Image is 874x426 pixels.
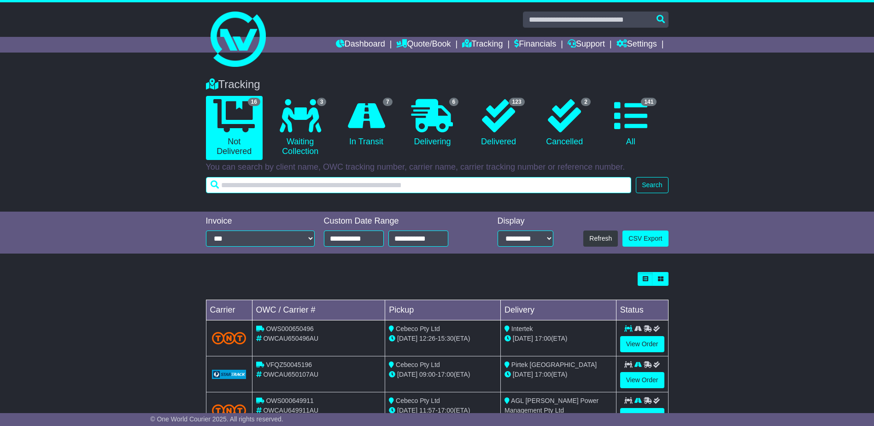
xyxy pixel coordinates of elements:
div: (ETA) [504,370,612,379]
td: Carrier [206,300,252,320]
a: View Order [620,372,664,388]
a: View Order [620,336,664,352]
span: 3 [317,98,327,106]
button: Search [636,177,668,193]
span: [DATE] [513,371,533,378]
a: Settings [616,37,657,53]
span: OWCAU650107AU [263,371,318,378]
span: 17:00 [438,371,454,378]
span: [DATE] [397,371,417,378]
span: OWS000649911 [266,397,314,404]
span: Intertek [511,325,533,332]
span: Cebeco Pty Ltd [396,397,440,404]
span: Cebeco Pty Ltd [396,361,440,368]
a: 3 Waiting Collection [272,96,328,160]
span: 17:00 [535,335,551,342]
span: 6 [449,98,459,106]
span: OWS000650496 [266,325,314,332]
span: 123 [509,98,525,106]
span: 2 [581,98,591,106]
span: OWCAU649911AU [263,407,318,414]
a: 2 Cancelled [536,96,593,150]
button: Refresh [583,231,618,247]
a: 16 Not Delivered [206,96,263,160]
span: © One World Courier 2025. All rights reserved. [150,415,283,423]
span: Cebeco Pty Ltd [396,325,440,332]
a: 123 Delivered [470,96,527,150]
div: Custom Date Range [324,216,472,226]
span: [DATE] [513,335,533,342]
span: 09:00 [419,371,435,378]
td: Delivery [500,300,616,320]
div: (ETA) [504,334,612,343]
td: Status [616,300,668,320]
span: 17:00 [438,407,454,414]
span: 7 [383,98,393,106]
a: CSV Export [622,231,668,247]
a: Financials [514,37,556,53]
span: [DATE] [397,407,417,414]
a: Tracking [462,37,503,53]
div: Tracking [201,78,673,91]
a: Support [568,37,605,53]
div: Display [498,216,553,226]
span: Pirtek [GEOGRAPHIC_DATA] [511,361,597,368]
a: 6 Delivering [404,96,461,150]
td: OWC / Carrier # [252,300,385,320]
td: Pickup [385,300,501,320]
span: 11:57 [419,407,435,414]
img: GetCarrierServiceLogo [212,370,246,379]
span: 16 [248,98,260,106]
span: 15:30 [438,335,454,342]
a: 141 All [602,96,659,150]
span: 12:26 [419,335,435,342]
img: TNT_Domestic.png [212,404,246,417]
span: 141 [641,98,657,106]
span: VFQZ50045196 [266,361,312,368]
a: 7 In Transit [338,96,394,150]
a: View Order [620,408,664,424]
img: TNT_Domestic.png [212,332,246,344]
span: [DATE] [397,335,417,342]
div: - (ETA) [389,406,497,415]
span: AGL [PERSON_NAME] Power Management Pty Ltd [504,397,598,414]
a: Dashboard [336,37,385,53]
div: - (ETA) [389,370,497,379]
p: You can search by client name, OWC tracking number, carrier name, carrier tracking number or refe... [206,162,669,172]
span: 17:00 [535,371,551,378]
div: - (ETA) [389,334,497,343]
div: Invoice [206,216,315,226]
span: OWCAU650496AU [263,335,318,342]
a: Quote/Book [396,37,451,53]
